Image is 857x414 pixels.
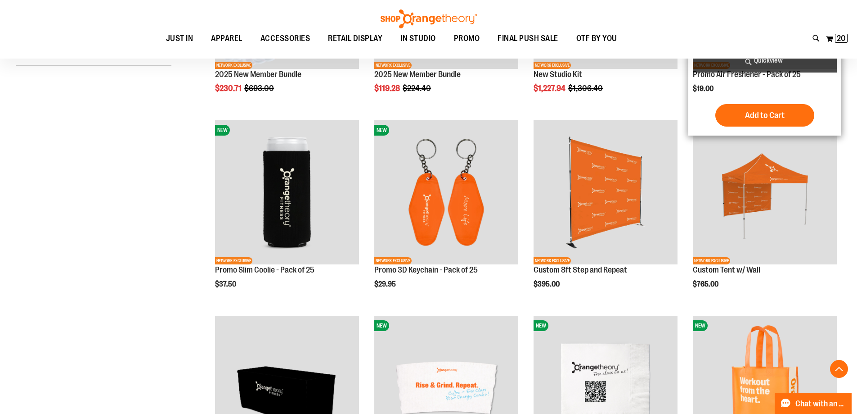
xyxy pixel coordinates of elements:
[795,400,846,408] span: Chat with an Expert
[374,70,461,79] a: 2025 New Member Bundle
[374,120,518,266] a: Promo 3D Keychain - Pack of 25NEWNETWORK EXCLUSIVE
[534,257,571,264] span: NETWORK EXCLUSIVE
[260,28,310,49] span: ACCESSORIES
[693,320,708,331] span: NEW
[568,84,604,93] span: $1,306.40
[534,120,678,264] img: OTF 8ft Step and Repeat
[215,265,314,274] a: Promo Slim Coolie - Pack of 25
[693,70,801,79] a: Promo Air Freshener - Pack of 25
[576,28,617,49] span: OTF BY YOU
[534,120,678,266] a: OTF 8ft Step and RepeatNETWORK EXCLUSIVE
[215,125,230,136] span: NEW
[374,120,518,264] img: Promo 3D Keychain - Pack of 25
[370,116,523,311] div: product
[166,28,193,49] span: JUST IN
[534,62,571,69] span: NETWORK EXCLUSIVE
[215,280,238,288] span: $37.50
[837,34,846,43] span: 20
[534,70,582,79] a: New Studio Kit
[693,120,837,264] img: OTF Custom Tent w/single sided wall Orange
[244,84,275,93] span: $693.00
[215,257,252,264] span: NETWORK EXCLUSIVE
[215,120,359,264] img: Promo Slim Coolie - Pack of 25
[379,9,478,28] img: Shop Orangetheory
[498,28,558,49] span: FINAL PUSH SALE
[693,257,730,264] span: NETWORK EXCLUSIVE
[454,28,480,49] span: PROMO
[715,104,814,127] button: Add to Cart
[693,120,837,266] a: OTF Custom Tent w/single sided wall OrangeNETWORK EXCLUSIVE
[693,280,720,288] span: $765.00
[403,84,432,93] span: $224.40
[693,85,715,93] span: $19.00
[211,28,242,49] span: APPAREL
[534,84,567,93] span: $1,227.94
[534,280,561,288] span: $395.00
[830,360,848,378] button: Back To Top
[215,62,252,69] span: NETWORK EXCLUSIVE
[328,28,382,49] span: RETAIL DISPLAY
[374,62,412,69] span: NETWORK EXCLUSIVE
[534,320,548,331] span: NEW
[693,265,760,274] a: Custom Tent w/ Wall
[374,320,389,331] span: NEW
[211,116,363,311] div: product
[215,84,243,93] span: $230.71
[400,28,436,49] span: IN STUDIO
[374,125,389,136] span: NEW
[215,120,359,266] a: Promo Slim Coolie - Pack of 25NEWNETWORK EXCLUSIVE
[374,257,412,264] span: NETWORK EXCLUSIVE
[374,280,397,288] span: $29.95
[215,70,301,79] a: 2025 New Member Bundle
[775,393,852,414] button: Chat with an Expert
[693,49,837,73] a: Quickview
[745,110,785,120] span: Add to Cart
[688,116,841,307] div: product
[529,116,682,307] div: product
[374,84,401,93] span: $119.28
[534,265,627,274] a: Custom 8ft Step and Repeat
[374,265,478,274] a: Promo 3D Keychain - Pack of 25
